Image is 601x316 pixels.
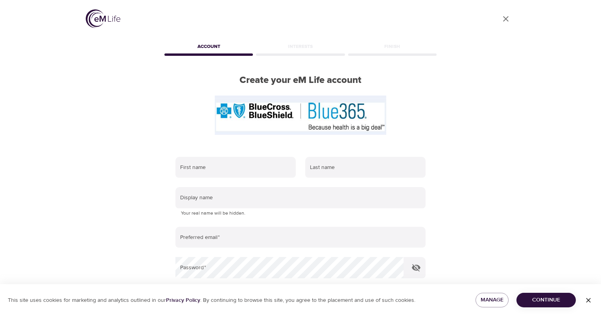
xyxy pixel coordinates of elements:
a: close [496,9,515,28]
span: Continue [523,295,570,305]
button: Manage [476,293,508,307]
img: logo [86,9,120,28]
span: Manage [482,295,502,305]
p: Your real name will be hidden. [181,209,420,217]
img: Blue365%20logo.JPG [215,96,387,135]
h2: Create your eM Life account [163,75,438,86]
button: Continue [516,293,576,307]
a: Privacy Policy [166,297,200,304]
